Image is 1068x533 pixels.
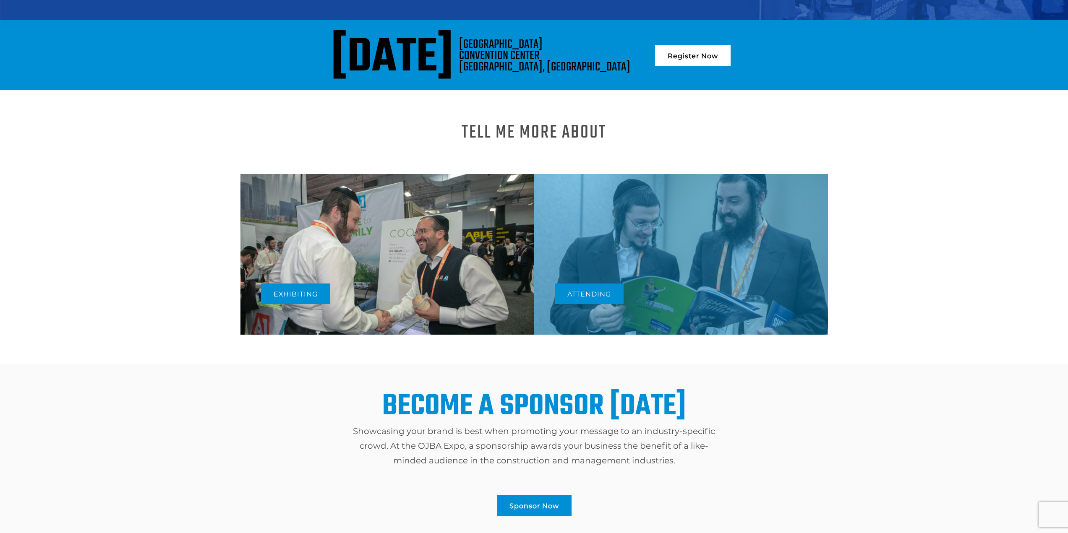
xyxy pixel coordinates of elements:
a: Attending [555,283,624,304]
p: Showcasing your brand is best when promoting your message to an industry-specific crowd. At the O... [347,424,721,468]
div: [GEOGRAPHIC_DATA] CONVENTION CENTER [GEOGRAPHIC_DATA], [GEOGRAPHIC_DATA] [459,39,630,73]
a: Register Now [655,45,731,66]
h1: BECOME A SPONSOR [DATE] [382,393,686,420]
div: [DATE] [331,39,453,78]
a: Sponsor Now [497,495,572,516]
a: Exhibiting [261,283,330,304]
h1: Tell me more About [462,128,606,138]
